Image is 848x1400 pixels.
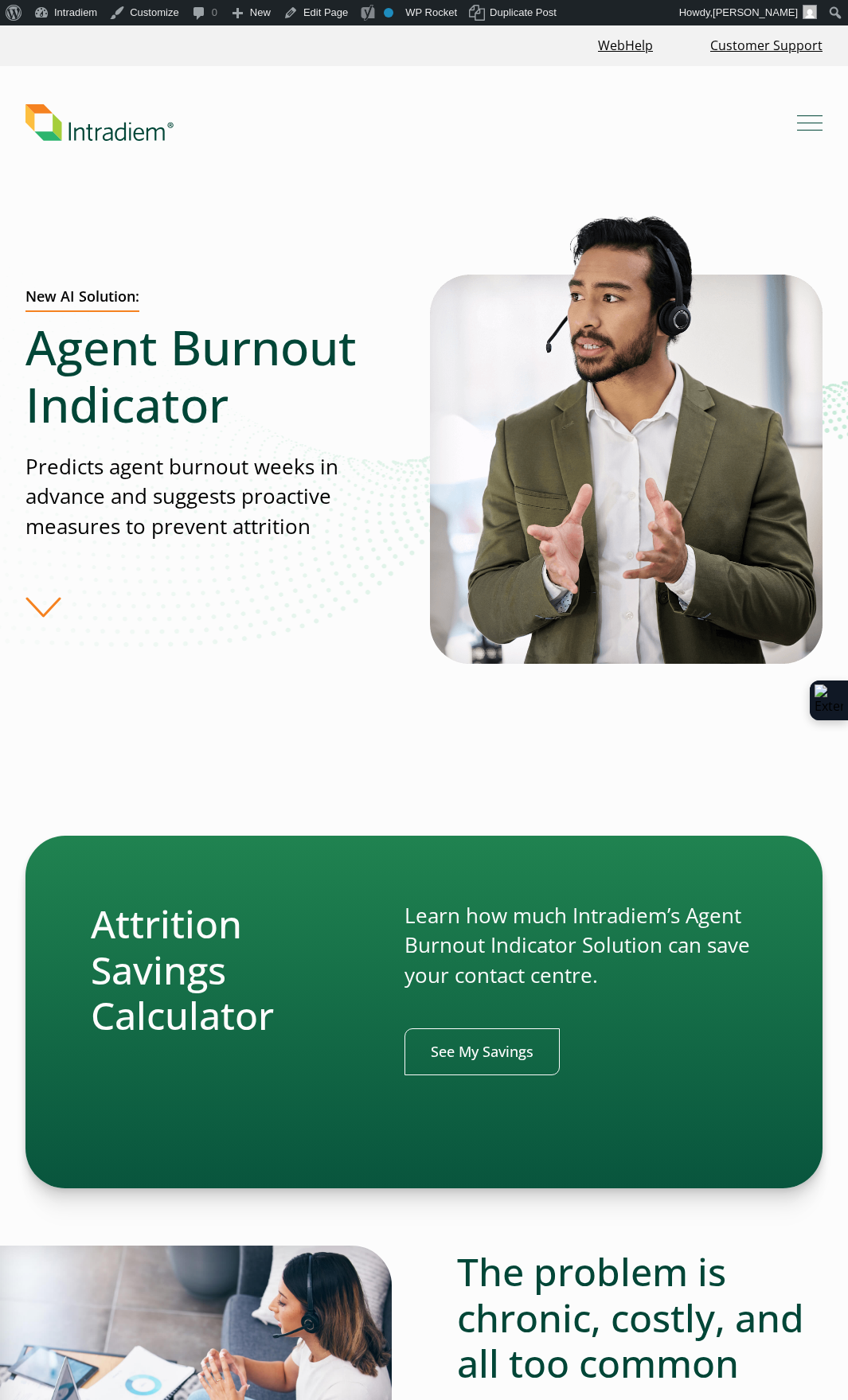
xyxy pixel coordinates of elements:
[25,288,139,312] h2: New AI Solution:
[25,452,397,541] p: Predicts agent burnout weeks in advance and suggests proactive measures to prevent attrition
[25,318,397,433] h1: Agent Burnout Indicator
[430,205,823,664] img: Male agent wearing headset talking about how to reduce burnout and attrition
[592,29,659,63] a: Link opens in a new window
[25,104,174,141] img: Intradiem
[713,6,798,18] span: [PERSON_NAME]
[404,1028,560,1075] a: Link opens in a new window
[815,684,843,716] img: Extension Icon
[25,104,797,141] a: Link to homepage of Intradiem
[384,8,393,18] div: No index
[457,1249,823,1386] h2: The problem is chronic, costly, and all too common
[91,901,379,1039] h2: Attrition Savings Calculator
[404,901,757,990] p: Learn how much Intradiem’s Agent Burnout Indicator Solution can save your contact centre.
[797,110,823,135] button: Mobile Navigation Button
[704,29,829,63] a: Customer Support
